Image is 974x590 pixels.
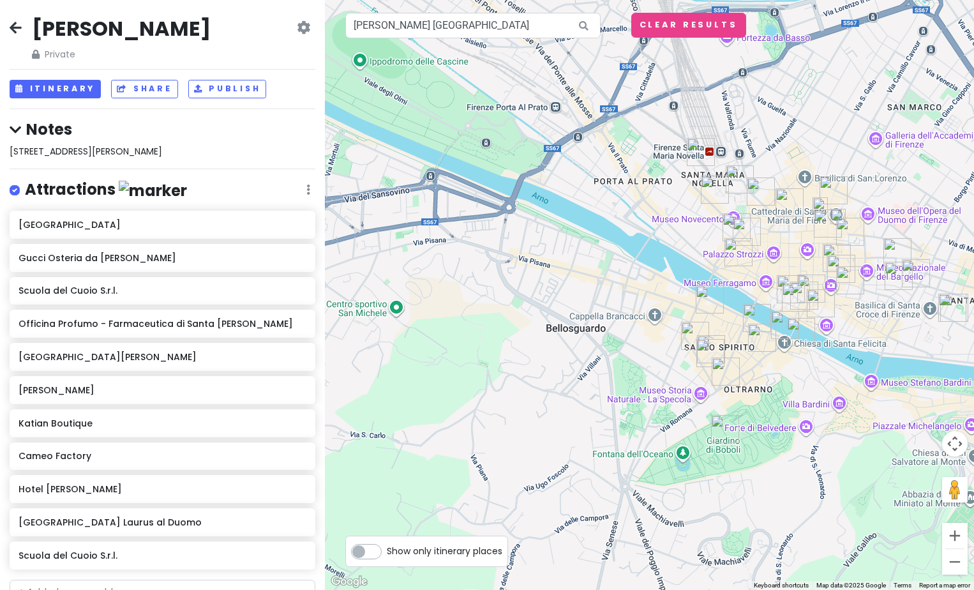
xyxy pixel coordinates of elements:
div: Borgo San Iacopo, 7 [771,311,799,339]
button: Map camera controls [942,431,968,457]
div: Via Por Santa Maria, 6 [797,275,825,303]
h6: Gucci Osteria da [PERSON_NAME] [19,252,306,264]
h6: Hotel [PERSON_NAME] [19,483,306,495]
button: Itinerary [10,80,101,98]
span: [STREET_ADDRESS][PERSON_NAME] [10,145,162,158]
button: Drag Pegman onto the map to open Street View [942,477,968,503]
span: Show only itinerary places [387,544,502,558]
h4: Attractions [25,179,187,200]
div: Ditta Artigianale Via dello Sprone Specialty Coffee [748,324,776,352]
img: Google [328,573,370,590]
h6: [GEOGRAPHIC_DATA][PERSON_NAME] [19,351,306,363]
div: The Fusion Bar & Restaurant [782,284,810,312]
div: Eataly Firenze [820,176,848,204]
div: Gucci Osteria da Massimo Bottura [836,266,864,294]
h6: [PERSON_NAME] [19,384,306,396]
div: BABAE [696,285,724,314]
div: Alimentari Del Chianti [712,358,740,386]
div: Il Cernacchio [827,255,855,283]
h2: [PERSON_NAME] [32,15,211,42]
h4: Notes [10,119,315,139]
button: Zoom out [942,549,968,575]
div: Trattoria Antico Fattore [807,289,835,317]
span: Private [32,47,211,61]
h6: Scuola del Cuoio S.r.l. [19,550,306,561]
div: Boboli Gardens [711,415,739,443]
h6: Cameo Factory [19,450,306,462]
div: FUK - Cocktail bar, music & more [902,259,930,287]
div: Osteria del Cinghiale Bianco [743,304,771,332]
div: Katian Boutique [724,238,753,266]
a: Open this area in Google Maps (opens a new window) [328,573,370,590]
a: Report a map error [919,582,970,589]
div: Trattoria Osteria Dall'Oste SMN [687,138,715,166]
div: Locale Firenze [883,238,911,266]
button: Zoom in [942,523,968,548]
div: Tamerò [697,335,725,363]
button: Share [111,80,177,98]
div: Basilica of Santa Maria Novella [726,165,754,193]
div: Forneria Firenze [787,318,815,346]
div: Ristorante Buca Mario [723,213,751,241]
a: Terms (opens in new tab) [894,582,911,589]
div: Ristorante Storico Sabatini [747,178,775,206]
div: B&B Hotel Firenze Laurus al Duomo [775,188,804,216]
span: Map data ©2025 Google [816,582,886,589]
div: Pegna dal 1860 [836,218,864,246]
div: Osteria La Dolce Vita Firenze [823,244,851,272]
div: Cameo Factory [790,282,818,310]
div: Francesco Lionetti Srl [733,218,761,246]
div: Loggia Roof Bar [696,339,724,367]
h6: Scuola del Cuoio S.r.l. [19,285,306,296]
h6: [GEOGRAPHIC_DATA] [19,219,306,231]
button: Clear Results [631,13,746,38]
div: Hotel Costantini [814,209,842,238]
h6: [GEOGRAPHIC_DATA] Laurus al Duomo [19,517,306,528]
button: Publish [188,80,267,98]
div: Vivoli [885,262,913,290]
h6: Katian Boutique [19,418,306,429]
input: Search a place [345,13,601,38]
div: Mangiafoco Osteria Tartuferia [777,275,805,303]
h6: Officina Profumo - Farmaceutica di Santa [PERSON_NAME] [19,318,306,329]
button: Keyboard shortcuts [754,581,809,590]
div: Officina Profumo - Farmaceutica di Santa Maria Novella [701,176,729,204]
div: Scuola del Cuoio S.r.l. [938,294,966,322]
div: Spirituum Spirits Bar [681,322,709,350]
img: marker [119,181,187,200]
